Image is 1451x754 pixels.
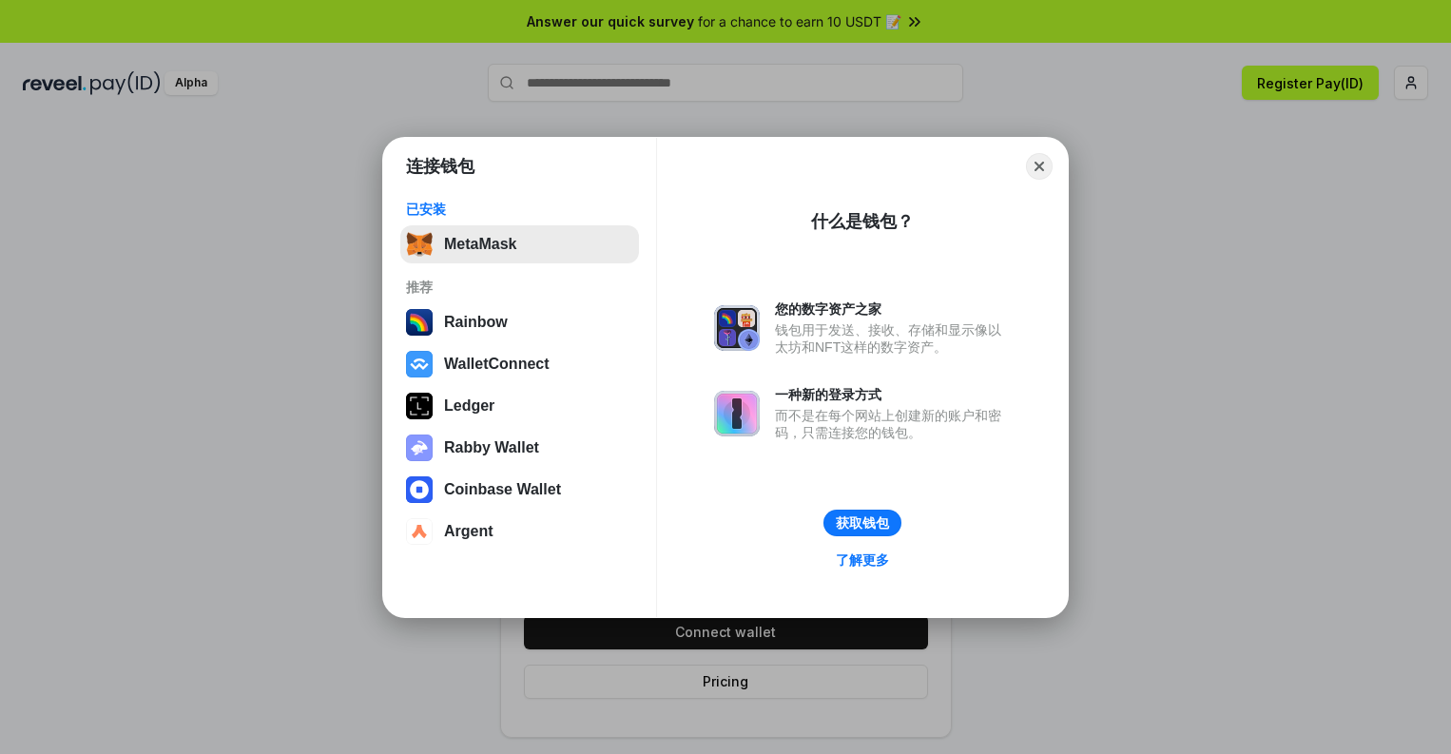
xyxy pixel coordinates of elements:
button: Close [1026,153,1053,180]
div: 已安装 [406,201,633,218]
div: 一种新的登录方式 [775,386,1011,403]
div: Rainbow [444,314,508,331]
div: Ledger [444,397,494,415]
div: 而不是在每个网站上创建新的账户和密码，只需连接您的钱包。 [775,407,1011,441]
img: svg+xml,%3Csvg%20xmlns%3D%22http%3A%2F%2Fwww.w3.org%2F2000%2Fsvg%22%20width%3D%2228%22%20height%3... [406,393,433,419]
div: MetaMask [444,236,516,253]
img: svg+xml,%3Csvg%20width%3D%2228%22%20height%3D%2228%22%20viewBox%3D%220%200%2028%2028%22%20fill%3D... [406,351,433,377]
button: Rabby Wallet [400,429,639,467]
img: svg+xml,%3Csvg%20xmlns%3D%22http%3A%2F%2Fwww.w3.org%2F2000%2Fsvg%22%20fill%3D%22none%22%20viewBox... [406,435,433,461]
button: WalletConnect [400,345,639,383]
img: svg+xml,%3Csvg%20width%3D%2228%22%20height%3D%2228%22%20viewBox%3D%220%200%2028%2028%22%20fill%3D... [406,518,433,545]
h1: 连接钱包 [406,155,474,178]
div: 什么是钱包？ [811,210,914,233]
button: 获取钱包 [823,510,901,536]
img: svg+xml,%3Csvg%20xmlns%3D%22http%3A%2F%2Fwww.w3.org%2F2000%2Fsvg%22%20fill%3D%22none%22%20viewBox... [714,305,760,351]
div: WalletConnect [444,356,550,373]
img: svg+xml,%3Csvg%20width%3D%2228%22%20height%3D%2228%22%20viewBox%3D%220%200%2028%2028%22%20fill%3D... [406,476,433,503]
button: Rainbow [400,303,639,341]
button: Ledger [400,387,639,425]
div: Rabby Wallet [444,439,539,456]
a: 了解更多 [824,548,900,572]
img: svg+xml,%3Csvg%20width%3D%22120%22%20height%3D%22120%22%20viewBox%3D%220%200%20120%20120%22%20fil... [406,309,433,336]
div: 推荐 [406,279,633,296]
img: svg+xml,%3Csvg%20fill%3D%22none%22%20height%3D%2233%22%20viewBox%3D%220%200%2035%2033%22%20width%... [406,231,433,258]
button: Coinbase Wallet [400,471,639,509]
div: Argent [444,523,493,540]
div: Coinbase Wallet [444,481,561,498]
div: 钱包用于发送、接收、存储和显示像以太坊和NFT这样的数字资产。 [775,321,1011,356]
div: 获取钱包 [836,514,889,532]
img: svg+xml,%3Csvg%20xmlns%3D%22http%3A%2F%2Fwww.w3.org%2F2000%2Fsvg%22%20fill%3D%22none%22%20viewBox... [714,391,760,436]
div: 您的数字资产之家 [775,300,1011,318]
button: MetaMask [400,225,639,263]
button: Argent [400,512,639,551]
div: 了解更多 [836,551,889,569]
